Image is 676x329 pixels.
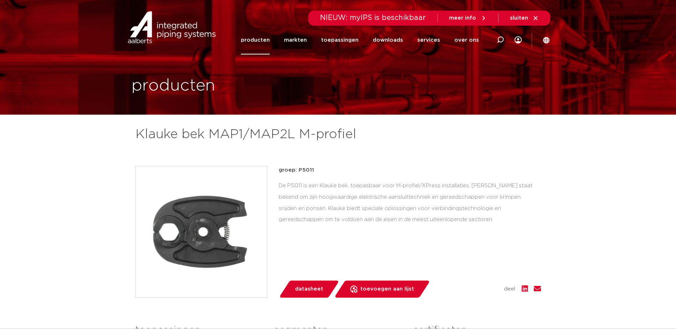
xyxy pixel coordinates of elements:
[279,281,339,298] a: datasheet
[279,166,541,174] p: groep: P5011
[417,26,440,54] a: services
[454,26,479,54] a: over ons
[131,74,215,97] h1: producten
[320,14,426,21] span: NIEUW: myIPS is beschikbaar
[373,26,403,54] a: downloads
[510,15,528,21] span: sluiten
[279,180,541,225] div: De P5011 is een Klauke bek, toepasbaar voor M-profiel/XPress installaties. [PERSON_NAME] staat be...
[510,15,539,21] a: sluiten
[504,285,516,293] span: deel:
[449,15,476,21] span: meer info
[284,26,307,54] a: markten
[321,26,358,54] a: toepassingen
[295,283,323,295] span: datasheet
[515,26,522,54] div: my IPS
[135,126,403,143] h1: Klauke bek MAP1/MAP2L M-profiel
[360,283,414,295] span: toevoegen aan lijst
[136,166,267,297] img: Product Image for Klauke bek MAP1/MAP2L M-profiel
[241,26,270,54] a: producten
[241,26,479,54] nav: Menu
[449,15,487,21] a: meer info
